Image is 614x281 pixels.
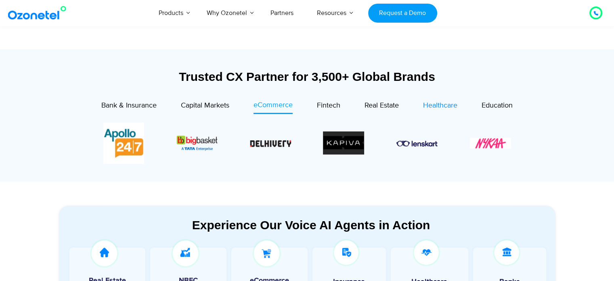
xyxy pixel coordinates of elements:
[101,101,157,110] span: Bank & Insurance
[101,100,157,114] a: Bank & Insurance
[254,101,293,110] span: eCommerce
[365,100,399,114] a: Real Estate
[103,123,511,164] div: Image Carousel
[181,101,229,110] span: Capital Markets
[181,100,229,114] a: Capital Markets
[317,100,340,114] a: Fintech
[254,100,293,114] a: eCommerce
[317,101,340,110] span: Fintech
[423,101,457,110] span: Healthcare
[423,100,457,114] a: Healthcare
[368,4,437,23] a: Request a Demo
[482,101,513,110] span: Education
[59,70,555,84] div: Trusted CX Partner for 3,500+ Global Brands
[67,218,555,232] div: Experience Our Voice AI Agents in Action
[365,101,399,110] span: Real Estate
[482,100,513,114] a: Education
